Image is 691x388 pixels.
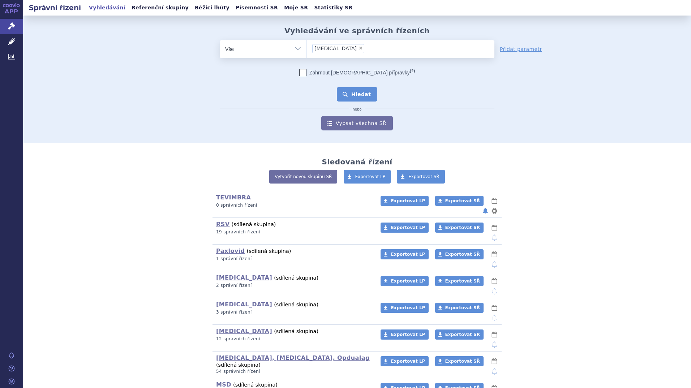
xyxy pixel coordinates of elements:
[233,3,280,13] a: Písemnosti SŘ
[435,249,484,259] a: Exportovat SŘ
[435,303,484,313] a: Exportovat SŘ
[216,274,272,281] a: [MEDICAL_DATA]
[381,303,429,313] a: Exportovat LP
[321,116,393,130] a: Vypsat všechna SŘ
[435,276,484,286] a: Exportovat SŘ
[322,158,392,166] h2: Sledovaná řízení
[391,359,425,364] span: Exportovat LP
[391,252,425,257] span: Exportovat LP
[435,356,484,366] a: Exportovat SŘ
[491,197,498,205] button: lhůty
[391,305,425,310] span: Exportovat LP
[491,330,498,339] button: lhůty
[216,381,231,388] a: MSD
[491,250,498,259] button: lhůty
[216,336,371,342] p: 12 správních řízení
[284,26,430,35] h2: Vyhledávání ve správních řízeních
[491,340,498,349] button: notifikace
[269,170,337,184] a: Vytvořit novou skupinu SŘ
[445,305,480,310] span: Exportovat SŘ
[491,314,498,322] button: notifikace
[216,221,229,228] a: RSV
[381,223,429,233] a: Exportovat LP
[337,87,378,102] button: Hledat
[397,170,445,184] a: Exportovat SŘ
[216,328,272,335] a: [MEDICAL_DATA]
[435,196,484,206] a: Exportovat SŘ
[391,279,425,284] span: Exportovat LP
[349,107,365,112] i: nebo
[216,362,261,368] span: (sdílená skupina)
[445,252,480,257] span: Exportovat SŘ
[491,207,498,215] button: nastavení
[23,3,87,13] h2: Správní řízení
[445,198,480,203] span: Exportovat SŘ
[491,367,498,376] button: notifikace
[435,223,484,233] a: Exportovat SŘ
[381,249,429,259] a: Exportovat LP
[216,354,370,361] a: [MEDICAL_DATA], [MEDICAL_DATA], Opdualag
[87,3,128,13] a: Vyhledávání
[445,225,480,230] span: Exportovat SŘ
[282,3,310,13] a: Moje SŘ
[500,46,542,53] a: Přidat parametr
[391,198,425,203] span: Exportovat LP
[216,256,371,262] p: 1 správní řízení
[247,248,291,254] span: (sdílená skupina)
[491,223,498,232] button: lhůty
[216,247,245,254] a: Paxlovid
[491,260,498,269] button: notifikace
[359,46,363,50] span: ×
[274,275,318,281] span: (sdílená skupina)
[299,69,415,76] label: Zahrnout [DEMOGRAPHIC_DATA] přípravky
[381,329,429,340] a: Exportovat LP
[491,357,498,366] button: lhůty
[274,302,318,307] span: (sdílená skupina)
[381,276,429,286] a: Exportovat LP
[491,233,498,242] button: notifikace
[391,225,425,230] span: Exportovat LP
[233,382,278,388] span: (sdílená skupina)
[381,356,429,366] a: Exportovat LP
[445,279,480,284] span: Exportovat SŘ
[129,3,191,13] a: Referenční skupiny
[491,277,498,285] button: lhůty
[482,207,489,215] button: notifikace
[391,332,425,337] span: Exportovat LP
[232,221,276,227] span: (sdílená skupina)
[216,194,251,201] a: TEVIMBRA
[216,301,272,308] a: [MEDICAL_DATA]
[445,332,480,337] span: Exportovat SŘ
[355,174,386,179] span: Exportovat LP
[381,196,429,206] a: Exportovat LP
[216,229,371,235] p: 19 správních řízení
[193,3,232,13] a: Běžící lhůty
[216,283,371,289] p: 2 správní řízení
[274,328,318,334] span: (sdílená skupina)
[445,359,480,364] span: Exportovat SŘ
[491,287,498,296] button: notifikace
[435,329,484,340] a: Exportovat SŘ
[216,202,371,208] p: 0 správních řízení
[312,3,355,13] a: Statistiky SŘ
[408,174,439,179] span: Exportovat SŘ
[410,69,415,73] abbr: (?)
[366,44,401,53] input: [MEDICAL_DATA]
[491,303,498,312] button: lhůty
[216,309,371,315] p: 3 správní řízení
[344,170,391,184] a: Exportovat LP
[216,368,371,375] p: 54 správních řízení
[314,46,357,51] span: [MEDICAL_DATA]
